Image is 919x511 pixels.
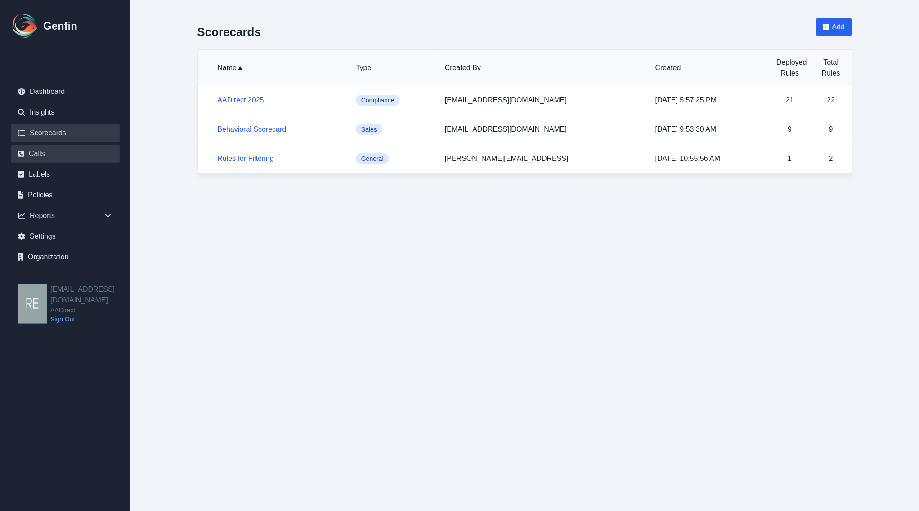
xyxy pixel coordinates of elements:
h2: Scorecards [197,25,261,39]
a: Insights [11,103,120,121]
a: AADirect 2025 [218,96,264,104]
a: Scorecards [11,124,120,142]
p: 22 [818,95,845,106]
a: Labels [11,165,120,183]
p: 2 [818,153,845,164]
p: [PERSON_NAME][EMAIL_ADDRESS] [445,153,641,164]
a: Organization [11,248,120,266]
a: Calls [11,145,120,163]
p: 9 [776,124,803,135]
a: Dashboard [11,83,120,101]
h2: [EMAIL_ADDRESS][DOMAIN_NAME] [50,284,130,306]
a: Settings [11,227,120,245]
span: Sales [356,124,382,135]
div: Reports [11,207,120,225]
th: Total Rules [811,50,852,86]
span: Compliance [356,95,400,106]
p: [EMAIL_ADDRESS][DOMAIN_NAME] [445,124,641,135]
p: [DATE] 10:55:56 AM [655,153,762,164]
img: resqueda@aadirect.com [18,284,47,324]
a: Behavioral Scorecard [218,125,287,133]
a: Sign Out [50,315,130,324]
th: Type [349,50,438,86]
th: Deployed Rules [769,50,811,86]
span: Add [832,22,845,32]
p: [DATE] 9:53:30 AM [655,124,762,135]
th: Created [648,50,769,86]
img: Logo [11,12,40,40]
th: Created By [438,50,648,86]
a: Rules for Filtering [218,155,274,162]
a: Policies [11,186,120,204]
a: Add [816,18,852,49]
h1: Genfin [43,19,77,33]
p: 9 [818,124,845,135]
p: 21 [776,95,803,106]
span: AADirect [50,306,130,315]
p: 1 [776,153,803,164]
p: [DATE] 5:57:25 PM [655,95,762,106]
span: General [356,153,389,164]
th: Name ▲ [198,50,349,86]
p: [EMAIL_ADDRESS][DOMAIN_NAME] [445,95,641,106]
